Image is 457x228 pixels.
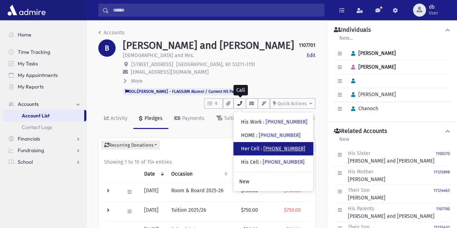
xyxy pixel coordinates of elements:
[22,124,52,130] span: Contact Logs
[233,85,248,95] div: Call
[348,206,374,212] span: His Parents
[256,132,257,138] span: :
[339,135,350,148] a: New
[348,50,396,56] span: [PERSON_NAME]
[436,207,450,211] small: 1107700
[223,115,240,121] div: Tuition
[290,109,337,129] a: Participation
[167,202,230,221] td: Tuition 2025/26
[101,141,160,150] button: Recurring Donations
[131,78,143,84] span: More
[241,118,307,126] div: His Work
[3,145,86,156] a: Fundraising
[6,3,47,17] img: AdmirePro
[176,61,255,68] span: [GEOGRAPHIC_DATA], WI 53211-3151
[18,72,58,78] span: My Appointments
[241,158,305,166] div: His Cell
[233,175,313,188] a: New
[133,109,168,129] a: Pledges
[3,46,86,58] a: Time Tracking
[333,128,451,135] button: Related Accounts
[436,150,450,165] a: 1100370
[22,112,49,119] span: Account List
[18,159,33,165] span: School
[260,159,261,165] span: :
[259,132,301,138] a: [PHONE_NUMBER]
[3,81,86,93] a: My Reports
[307,52,315,59] a: Edit
[333,26,451,34] button: Individuals
[348,150,370,156] span: His Sister
[348,187,370,193] span: Their Son
[348,205,435,220] div: [PERSON_NAME] and [PERSON_NAME]
[230,202,267,221] td: $750.00
[18,31,31,38] span: Home
[348,91,396,98] span: [PERSON_NAME]
[140,166,167,182] th: Date: activate to sort column ascending
[334,128,387,135] h4: Related Accounts
[18,60,38,67] span: My Tasks
[104,158,310,166] div: Showing 1 to 10 of 154 entries
[131,61,173,68] span: [STREET_ADDRESS]
[123,39,294,52] h1: [PERSON_NAME] and [PERSON_NAME]
[348,150,435,165] div: [PERSON_NAME] and [PERSON_NAME]
[263,159,305,165] a: [PHONE_NUMBER]
[277,101,307,106] span: Quick Actions
[266,119,307,125] a: [PHONE_NUMBER]
[109,4,324,17] input: Search
[348,64,396,70] span: [PERSON_NAME]
[245,109,290,129] a: Fundraising
[348,169,373,175] span: His Mother
[181,115,204,121] div: Payments
[18,49,50,55] span: Time Tracking
[263,146,305,152] a: [PHONE_NUMBER]
[123,52,194,59] p: [DEMOGRAPHIC_DATA] and Mrs.
[98,29,125,39] nav: breadcrumb
[270,98,315,109] button: Quick Actions
[98,109,133,129] a: Activity
[140,182,167,202] td: [DATE]
[143,115,163,121] div: Pledges
[230,182,267,202] td: $750.00
[339,34,353,47] a: New...
[3,110,84,121] a: Account List
[18,101,39,107] span: Accounts
[241,132,301,139] div: HOME
[348,168,385,183] div: [PERSON_NAME]
[436,205,450,220] a: 1107700
[18,83,44,90] span: My Reports
[436,151,450,156] small: 1100370
[334,26,371,34] h4: Individuals
[3,29,86,40] a: Home
[3,121,86,133] a: Contact Logs
[123,77,143,85] button: More
[3,133,86,145] a: Financials
[284,207,301,213] span: $750.00
[18,135,40,142] span: Financials
[434,188,450,193] small: 11124463
[168,109,210,129] a: Payments
[98,30,125,36] a: Accounts
[429,4,438,10] span: db
[434,170,450,175] small: 11125898
[299,42,315,49] strong: 1107701
[18,147,44,154] span: Fundraising
[241,145,305,152] div: Her Cell
[123,88,243,95] span: SOL:[PERSON_NAME] - FLAGS:BM Alumni / Current HS Parent
[3,69,86,81] a: My Appointments
[434,186,450,202] a: 11124463
[210,109,245,129] a: Tuition
[98,39,116,57] div: B
[109,115,128,121] div: Activity
[167,166,230,182] th: Occasion : activate to sort column ascending
[263,119,264,125] span: :
[434,168,450,183] a: 11125898
[3,58,86,69] a: My Tasks
[348,186,385,202] div: [PERSON_NAME]
[348,106,378,112] span: Chanoch
[230,166,267,182] th: Amount: activate to sort column ascending
[3,156,86,168] a: School
[131,69,209,75] span: [EMAIL_ADDRESS][DOMAIN_NAME]
[204,98,223,109] button: 6
[213,100,220,107] span: 6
